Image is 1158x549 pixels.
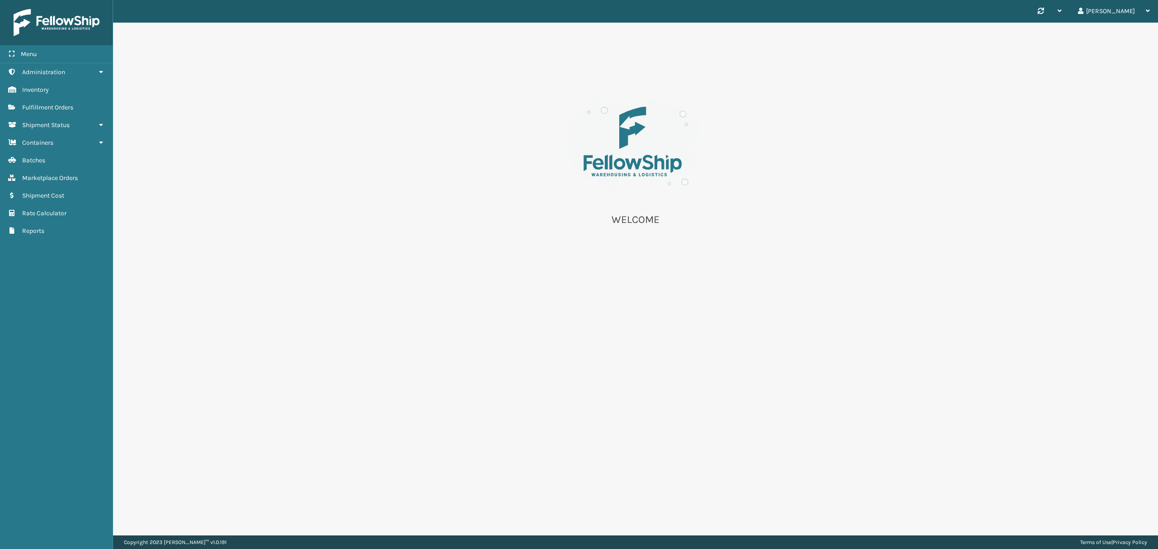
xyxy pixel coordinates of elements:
[22,192,64,199] span: Shipment Cost
[22,121,70,129] span: Shipment Status
[22,209,66,217] span: Rate Calculator
[124,535,227,549] p: Copyright 2023 [PERSON_NAME]™ v 1.0.191
[22,104,73,111] span: Fulfillment Orders
[22,139,53,147] span: Containers
[1113,539,1147,545] a: Privacy Policy
[1080,535,1147,549] div: |
[14,9,100,36] img: logo
[22,86,49,94] span: Inventory
[1080,539,1111,545] a: Terms of Use
[21,50,37,58] span: Menu
[22,227,44,235] span: Reports
[545,77,726,202] img: es-welcome.8eb42ee4.svg
[22,174,78,182] span: Marketplace Orders
[545,213,726,227] p: WELCOME
[22,68,65,76] span: Administration
[22,156,45,164] span: Batches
